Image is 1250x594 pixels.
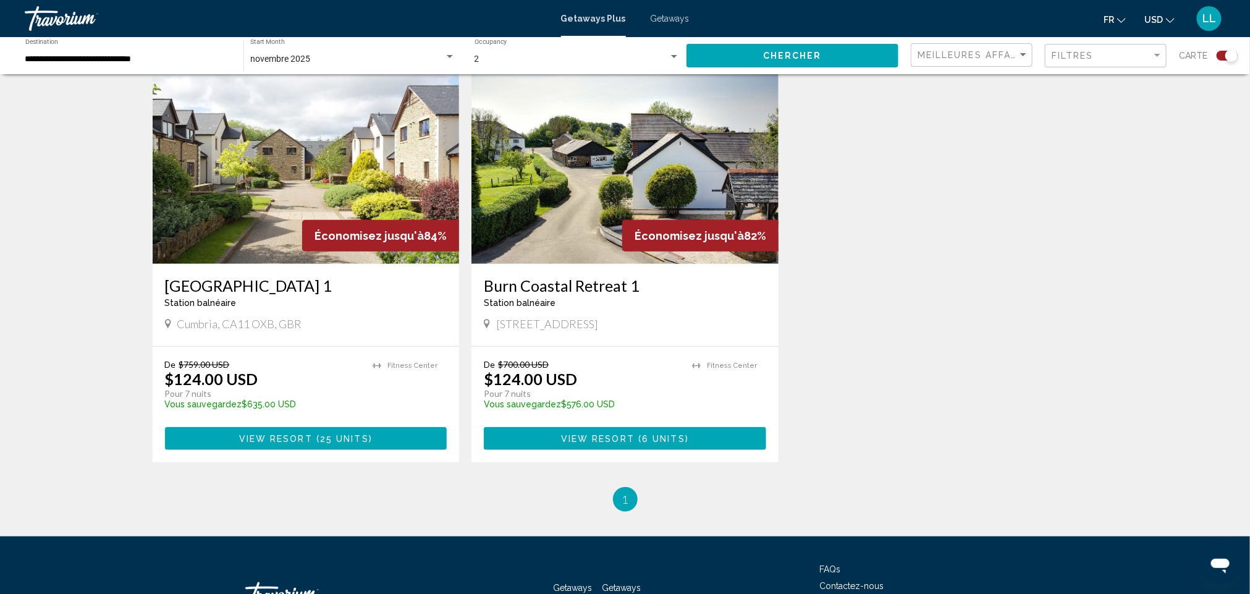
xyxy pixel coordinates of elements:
span: De [165,359,176,370]
span: Fitness Center [387,362,437,370]
p: Pour 7 nuits [484,388,680,399]
span: Carte [1179,47,1207,64]
p: $124.00 USD [165,370,258,388]
span: Fitness Center [707,362,757,370]
span: USD [1144,15,1163,25]
p: $576.00 USD [484,399,680,409]
span: De [484,359,495,370]
img: ii_sbp1.jpg [471,66,779,264]
a: FAQs [820,564,841,574]
span: $700.00 USD [498,359,549,370]
mat-select: Sort by [918,50,1029,61]
button: Change currency [1144,11,1175,28]
span: 1 [622,493,628,506]
span: ( ) [313,434,373,444]
span: 2 [475,54,479,64]
span: Station balnéaire [484,298,555,308]
span: 25 units [320,434,369,444]
a: Getaways Plus [561,14,626,23]
span: 6 units [642,434,685,444]
span: Meilleures affaires [918,50,1034,60]
a: Travorium [25,6,549,31]
a: [GEOGRAPHIC_DATA] 1 [165,276,447,295]
span: Cumbria, CA11 OXB, GBR [177,317,302,331]
a: Contactez-nous [820,581,884,591]
p: $124.00 USD [484,370,577,388]
span: fr [1104,15,1114,25]
button: View Resort(25 units) [165,427,447,450]
a: Getaways [554,583,593,593]
span: View Resort [561,434,635,444]
span: Économisez jusqu'à [315,229,424,242]
button: Chercher [686,44,899,67]
iframe: Bouton de lancement de la fenêtre de messagerie [1201,545,1240,584]
p: Pour 7 nuits [165,388,361,399]
span: Chercher [763,51,822,61]
span: LL [1202,12,1216,25]
button: View Resort(6 units) [484,427,766,450]
div: 82% [622,220,779,252]
img: ii_wbv1.jpg [153,66,460,264]
span: [STREET_ADDRESS] [496,317,598,331]
span: Filtres [1052,51,1094,61]
ul: Pagination [153,487,1098,512]
button: Filter [1045,43,1167,69]
span: Vous sauvegardez [165,399,242,409]
a: Burn Coastal Retreat 1 [484,276,766,295]
button: User Menu [1193,6,1225,32]
p: $635.00 USD [165,399,361,409]
span: ( ) [635,434,689,444]
span: $759.00 USD [179,359,230,370]
span: Économisez jusqu'à [635,229,744,242]
div: 84% [302,220,459,252]
a: Getaways [651,14,690,23]
span: View Resort [239,434,313,444]
span: Vous sauvegardez [484,399,561,409]
button: Change language [1104,11,1126,28]
span: Station balnéaire [165,298,237,308]
span: novembre 2025 [250,54,310,64]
